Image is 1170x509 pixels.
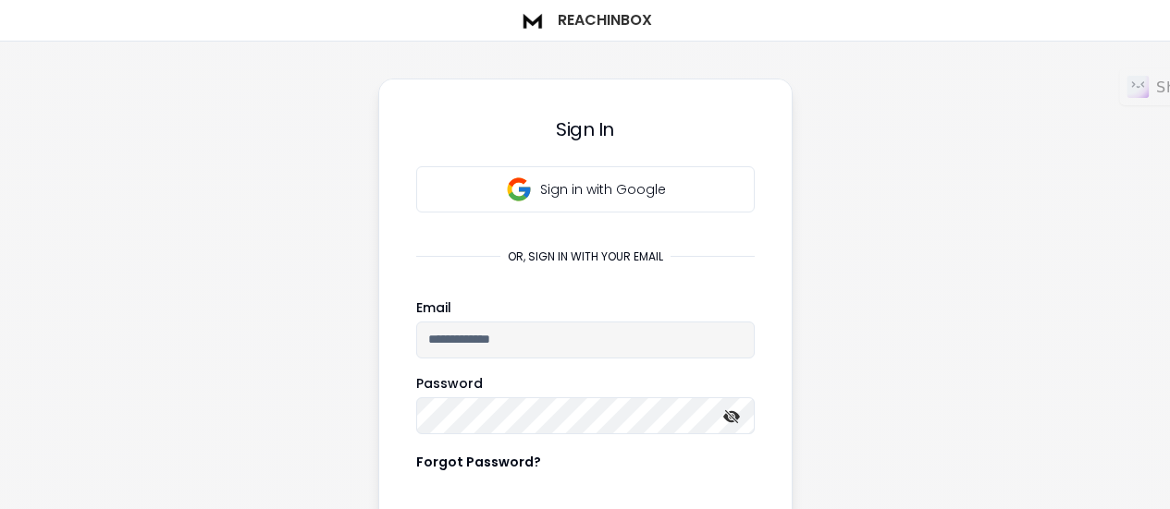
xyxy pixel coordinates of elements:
[540,180,666,199] p: Sign in with Google
[416,301,451,314] label: Email
[519,7,547,33] img: logo
[416,453,541,471] p: Forgot Password?
[519,7,652,33] a: ReachInbox
[416,166,755,212] button: Sign in with Google
[558,9,652,31] h1: ReachInbox
[416,377,483,390] label: Password
[500,249,671,264] p: or, sign in with your email
[416,116,755,142] h3: Sign In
